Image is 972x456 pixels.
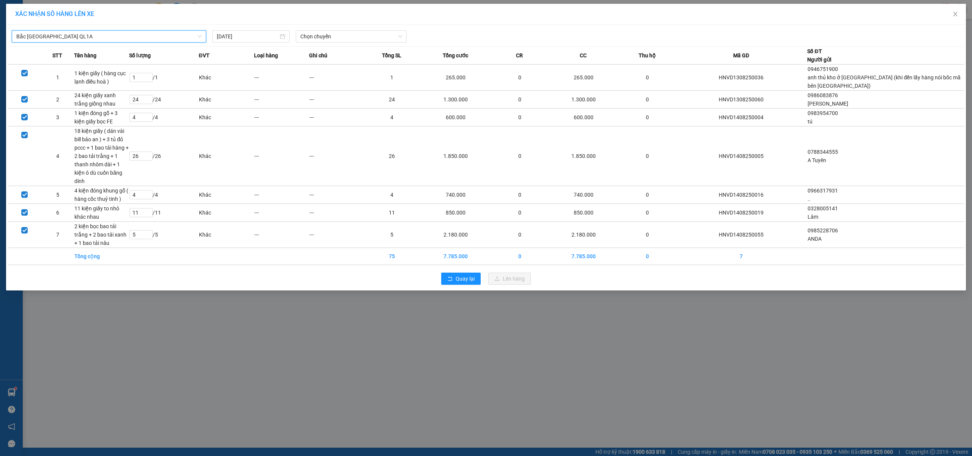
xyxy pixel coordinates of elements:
td: 0 [492,248,547,265]
button: uploadLên hàng [488,273,531,285]
td: --- [254,91,309,109]
td: 5 [364,222,419,248]
td: / 1 [129,65,199,91]
td: 600.000 [419,109,492,126]
td: 0 [620,186,675,204]
span: Lâm [808,214,818,220]
td: 4 [364,109,419,126]
td: --- [254,204,309,222]
td: 7.785.000 [419,248,492,265]
td: 0 [620,248,675,265]
span: CR [516,51,523,60]
td: --- [254,186,309,204]
td: 2.180.000 [547,222,620,248]
td: HNVD1408250019 [675,204,808,222]
input: 14/08/2025 [217,32,278,41]
span: 0788344555 [808,149,838,155]
span: 0946751900 [808,66,838,72]
td: 2.180.000 [419,222,492,248]
td: HNVD1408250005 [675,126,808,186]
td: 11 [364,204,419,222]
td: 2 kiện bọc bao tải trắng + 2 bao tải xanh + 1 bao tải nâu [74,222,129,248]
span: Loại hàng [254,51,278,60]
td: 1.850.000 [419,126,492,186]
span: CC [580,51,587,60]
span: Ghi chú [309,51,327,60]
td: Khác [199,65,254,91]
span: Thu hộ [639,51,656,60]
td: 1 kiện giấy ( hàng cục lạnh điều hoà ) [74,65,129,91]
td: 18 kiện giấy ( dán vài bill bảo an ) + 3 tủ đỏ pccc + 1 bao tải hàng + 2 bao tải trắng + 1 thanh ... [74,126,129,186]
td: 1.300.000 [547,91,620,109]
td: HNVD1408250016 [675,186,808,204]
td: 0 [620,65,675,91]
span: ĐVT [199,51,209,60]
td: 1 kiện đóng gỗ + 3 kiện giấy bọc FE [74,109,129,126]
td: HNVD1308250036 [675,65,808,91]
td: Khác [199,204,254,222]
td: 0 [492,65,547,91]
span: Quay lại [456,275,475,283]
span: A Tuyên [808,157,826,163]
td: 265.000 [419,65,492,91]
td: 24 kiện giấy xanh trắng giống nhau [74,91,129,109]
button: Close [945,4,966,25]
td: 0 [492,91,547,109]
td: / 4 [129,186,199,204]
span: Số lượng [129,51,151,60]
span: [PERSON_NAME] [808,101,848,107]
td: 850.000 [419,204,492,222]
button: rollbackQuay lại [441,273,481,285]
span: Tổng cước [443,51,468,60]
td: Tổng cộng [74,248,129,265]
td: --- [309,222,364,248]
span: 0328005141 [808,205,838,211]
td: 4 [364,186,419,204]
td: / 4 [129,109,199,126]
td: 0 [492,222,547,248]
td: 265.000 [547,65,620,91]
td: / 24 [129,91,199,109]
td: Khác [199,126,254,186]
span: 0985228706 [808,227,838,234]
span: Tên hàng [74,51,96,60]
td: --- [309,109,364,126]
span: Bắc Trung Nam QL1A [16,31,202,42]
td: --- [309,186,364,204]
span: rollback [447,276,453,282]
td: 0 [620,109,675,126]
td: 5 [41,186,74,204]
td: / 26 [129,126,199,186]
td: 2 [41,91,74,109]
td: 1.850.000 [547,126,620,186]
span: XÁC NHẬN SỐ HÀNG LÊN XE [15,10,94,17]
td: --- [309,91,364,109]
td: 7 [41,222,74,248]
td: HNVD1408250055 [675,222,808,248]
span: Chọn chuyến [300,31,402,42]
td: HNVD1408250004 [675,109,808,126]
td: 0 [492,186,547,204]
td: 600.000 [547,109,620,126]
td: 4 [41,126,74,186]
td: HNVD1308250060 [675,91,808,109]
td: 0 [620,91,675,109]
td: 1 [41,65,74,91]
td: 0 [620,204,675,222]
td: 0 [492,126,547,186]
td: --- [254,65,309,91]
td: 0 [492,204,547,222]
td: Khác [199,186,254,204]
td: 3 [41,109,74,126]
span: STT [52,51,62,60]
td: 0 [620,222,675,248]
td: 7 [675,248,808,265]
td: 4 kiện đóng khung gỗ ( hàng cốc thuỷ tinh ) [74,186,129,204]
span: 0966317931 [808,188,838,194]
span: anh thủ kho ở [GEOGRAPHIC_DATA] (khi đến lấy hàng nói bốc mã bên [GEOGRAPHIC_DATA]) [808,74,961,89]
span: 0986083876 [808,92,838,98]
td: 0 [620,126,675,186]
td: --- [254,109,309,126]
td: 1 [364,65,419,91]
td: Khác [199,91,254,109]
